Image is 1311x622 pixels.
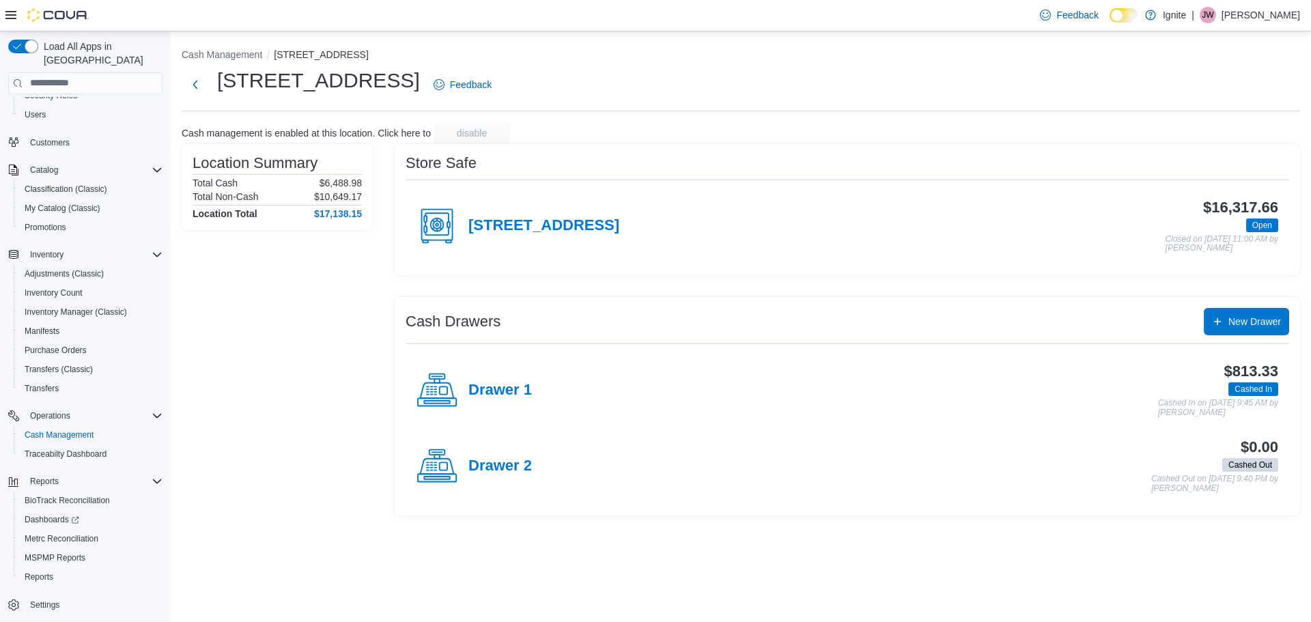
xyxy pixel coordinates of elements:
button: BioTrack Reconciliation [14,491,168,510]
button: Settings [3,595,168,614]
h3: Location Summary [193,155,318,171]
span: Cash Management [25,429,94,440]
p: $10,649.17 [314,191,362,202]
span: Manifests [19,323,163,339]
button: My Catalog (Classic) [14,199,168,218]
button: Traceabilty Dashboard [14,444,168,464]
button: Manifests [14,322,168,341]
span: Reports [30,476,59,487]
p: | [1192,7,1194,23]
a: Metrc Reconciliation [19,531,104,547]
span: Transfers [19,380,163,397]
h3: Cash Drawers [406,313,501,330]
a: Dashboards [19,511,85,528]
button: Reports [25,473,64,490]
span: My Catalog (Classic) [19,200,163,216]
button: Transfers [14,379,168,398]
span: Transfers [25,383,59,394]
button: MSPMP Reports [14,548,168,567]
button: Adjustments (Classic) [14,264,168,283]
a: Transfers (Classic) [19,361,98,378]
a: Adjustments (Classic) [19,266,109,282]
span: Purchase Orders [19,342,163,358]
button: Operations [3,406,168,425]
span: Promotions [19,219,163,236]
div: Joshua Woodham [1200,7,1216,23]
span: New Drawer [1228,315,1281,328]
span: Classification (Classic) [19,181,163,197]
span: Inventory Count [19,285,163,301]
span: Promotions [25,222,66,233]
button: New Drawer [1204,308,1289,335]
a: Classification (Classic) [19,181,113,197]
h3: $16,317.66 [1203,199,1278,216]
a: Settings [25,597,65,613]
span: Users [19,107,163,123]
button: Classification (Classic) [14,180,168,199]
button: [STREET_ADDRESS] [274,49,368,60]
a: Feedback [1034,1,1103,29]
span: Adjustments (Classic) [19,266,163,282]
h6: Total Non-Cash [193,191,259,202]
nav: An example of EuiBreadcrumbs [182,48,1300,64]
span: Adjustments (Classic) [25,268,104,279]
h4: Drawer 2 [468,457,532,475]
span: Cashed In [1228,382,1278,396]
p: Cashed In on [DATE] 9:45 AM by [PERSON_NAME] [1158,399,1278,417]
span: Purchase Orders [25,345,87,356]
span: Dashboards [19,511,163,528]
button: Customers [3,132,168,152]
span: Reports [25,571,53,582]
button: Operations [25,408,76,424]
span: Load All Apps in [GEOGRAPHIC_DATA] [38,40,163,67]
span: Operations [25,408,163,424]
a: Traceabilty Dashboard [19,446,112,462]
button: Purchase Orders [14,341,168,360]
button: Reports [3,472,168,491]
span: disable [457,126,487,140]
span: Cashed In [1235,383,1272,395]
span: Classification (Classic) [25,184,107,195]
span: Inventory [30,249,64,260]
span: Transfers (Classic) [25,364,93,375]
span: Cashed Out [1222,458,1278,472]
h4: Location Total [193,208,257,219]
span: Cash Management [19,427,163,443]
button: Promotions [14,218,168,237]
h4: $17,138.15 [314,208,362,219]
span: Operations [30,410,70,421]
span: Transfers (Classic) [19,361,163,378]
span: Users [25,109,46,120]
span: Traceabilty Dashboard [25,449,107,460]
a: Feedback [428,71,497,98]
a: Promotions [19,219,72,236]
button: Inventory [3,245,168,264]
a: Inventory Manager (Classic) [19,304,132,320]
a: Purchase Orders [19,342,92,358]
span: Catalog [25,162,163,178]
span: Open [1246,218,1278,232]
h6: Total Cash [193,178,238,188]
button: disable [434,122,510,144]
span: Settings [30,599,59,610]
a: Dashboards [14,510,168,529]
span: Catalog [30,165,58,175]
span: My Catalog (Classic) [25,203,100,214]
span: MSPMP Reports [25,552,85,563]
p: Cashed Out on [DATE] 9:40 PM by [PERSON_NAME] [1151,475,1278,493]
span: Metrc Reconciliation [25,533,98,544]
a: Cash Management [19,427,99,443]
button: Reports [14,567,168,586]
button: Metrc Reconciliation [14,529,168,548]
span: Metrc Reconciliation [19,531,163,547]
h3: $813.33 [1224,363,1278,380]
span: Cashed Out [1228,459,1272,471]
span: Dashboards [25,514,79,525]
span: MSPMP Reports [19,550,163,566]
button: Inventory [25,246,69,263]
button: Cash Management [14,425,168,444]
p: Ignite [1163,7,1186,23]
h3: Store Safe [406,155,477,171]
a: Transfers [19,380,64,397]
p: Closed on [DATE] 11:00 AM by [PERSON_NAME] [1166,235,1278,253]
